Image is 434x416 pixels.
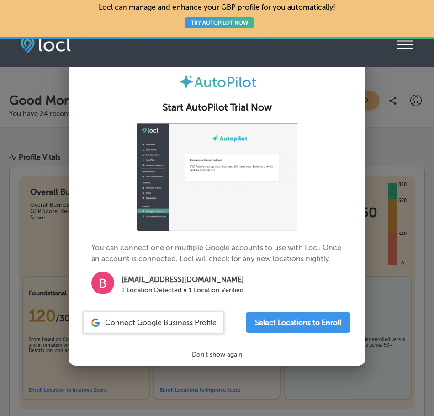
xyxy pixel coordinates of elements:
p: 1 Location Detected ● 1 Location Verified [122,285,244,295]
p: You can connect one or multiple Google accounts to use with Locl. Once an account is connected, L... [91,123,343,298]
p: [EMAIL_ADDRESS][DOMAIN_NAME] [122,274,244,285]
button: Select Locations to Enroll [246,312,350,333]
img: autopilot-icon [178,74,194,90]
img: ap-gif [137,123,297,231]
h2: Start AutoPilot Trial Now [79,102,355,113]
span: Connect Google Business Profile [105,318,217,327]
p: Don't show again [192,351,242,358]
span: AutoPilot [194,74,256,91]
img: fda3e92497d09a02dc62c9cd864e3231.png [21,36,71,53]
